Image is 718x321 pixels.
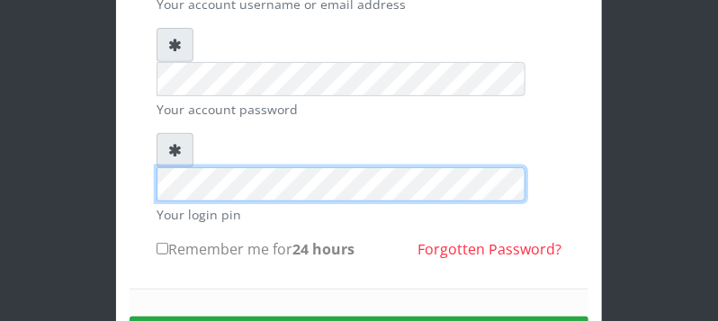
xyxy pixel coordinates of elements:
[157,243,168,254] input: Remember me for24 hours
[417,239,561,259] a: Forgotten Password?
[157,100,561,119] small: Your account password
[292,239,355,259] b: 24 hours
[157,238,355,260] label: Remember me for
[157,205,561,224] small: Your login pin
